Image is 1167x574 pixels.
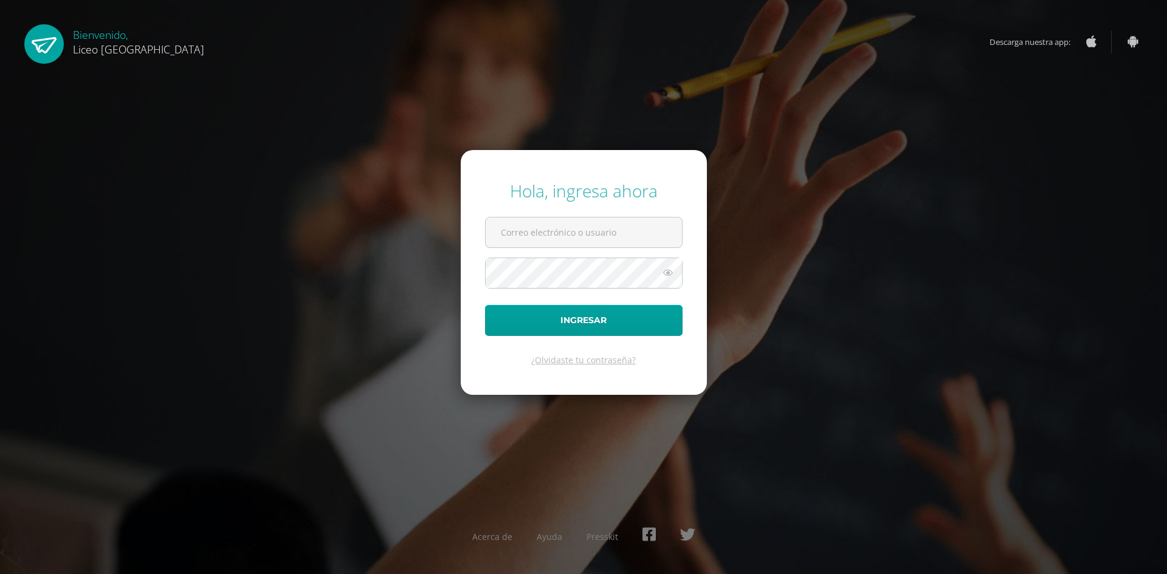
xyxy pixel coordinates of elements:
[486,217,682,247] input: Correo electrónico o usuario
[587,531,618,542] a: Presskit
[472,531,512,542] a: Acerca de
[531,354,636,366] a: ¿Olvidaste tu contraseña?
[485,305,683,336] button: Ingresar
[990,30,1083,53] span: Descarga nuestra app:
[73,24,204,56] div: Bienvenido,
[485,179,683,202] div: Hola, ingresa ahora
[537,531,562,542] a: Ayuda
[73,42,204,56] span: Liceo [GEOGRAPHIC_DATA]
